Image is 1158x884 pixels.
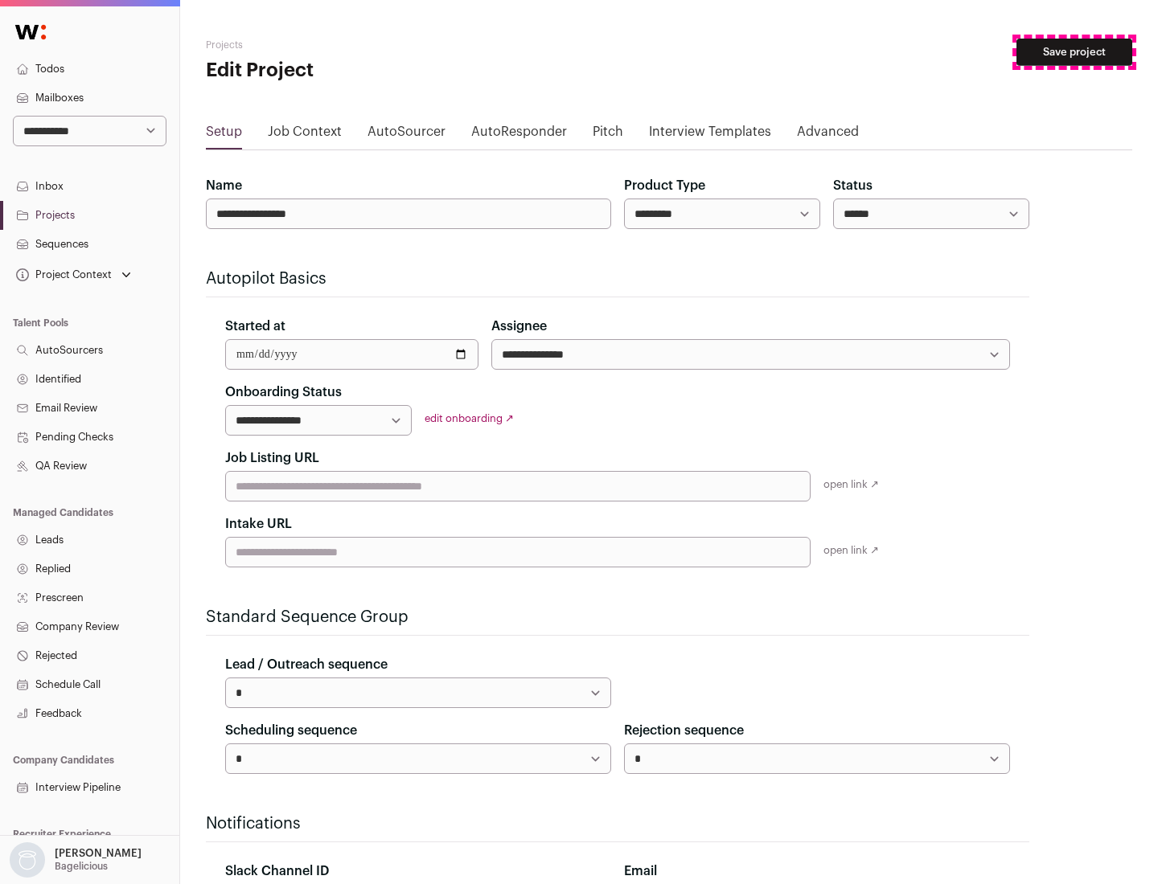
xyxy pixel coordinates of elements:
[55,847,142,860] p: [PERSON_NAME]
[593,122,623,148] a: Pitch
[491,317,547,336] label: Assignee
[206,39,515,51] h2: Projects
[6,842,145,878] button: Open dropdown
[225,721,357,740] label: Scheduling sequence
[206,122,242,148] a: Setup
[797,122,859,148] a: Advanced
[206,812,1029,835] h2: Notifications
[206,606,1029,628] h2: Standard Sequence Group
[206,58,515,84] h1: Edit Project
[55,860,108,873] p: Bagelicious
[833,176,873,195] label: Status
[225,448,319,468] label: Job Listing URL
[649,122,771,148] a: Interview Templates
[225,861,329,881] label: Slack Channel ID
[1016,39,1132,66] button: Save project
[368,122,446,148] a: AutoSourcer
[624,176,705,195] label: Product Type
[471,122,567,148] a: AutoResponder
[624,861,1010,881] div: Email
[225,514,292,534] label: Intake URL
[206,268,1029,290] h2: Autopilot Basics
[13,264,134,286] button: Open dropdown
[624,721,744,740] label: Rejection sequence
[425,413,514,424] a: edit onboarding ↗
[225,655,388,674] label: Lead / Outreach sequence
[225,383,342,402] label: Onboarding Status
[268,122,342,148] a: Job Context
[225,317,285,336] label: Started at
[10,842,45,878] img: nopic.png
[6,16,55,48] img: Wellfound
[13,268,112,281] div: Project Context
[206,176,242,195] label: Name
